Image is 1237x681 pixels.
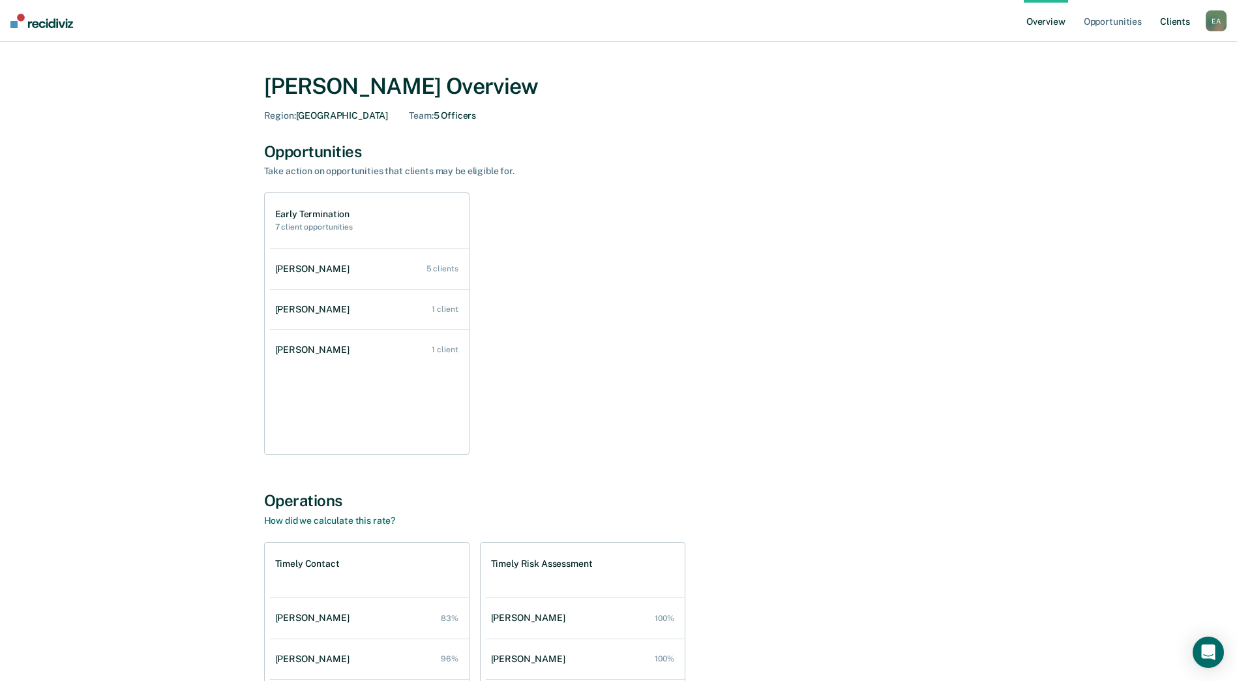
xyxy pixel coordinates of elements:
a: [PERSON_NAME] 5 clients [270,250,469,288]
div: 5 Officers [409,110,476,121]
div: [PERSON_NAME] [491,613,571,624]
a: [PERSON_NAME] 96% [270,641,469,678]
div: 100% [655,654,674,663]
img: Recidiviz [10,14,73,28]
a: [PERSON_NAME] 100% [486,599,685,637]
div: 83% [441,614,458,623]
a: [PERSON_NAME] 83% [270,599,469,637]
a: How did we calculate this rate? [264,515,396,526]
div: 1 client [432,305,458,314]
div: [PERSON_NAME] [275,613,355,624]
div: 5 clients [426,264,458,273]
h1: Timely Risk Assessment [491,558,593,569]
a: [PERSON_NAME] 1 client [270,291,469,328]
div: Open Intercom Messenger [1193,637,1224,668]
a: [PERSON_NAME] 1 client [270,331,469,369]
div: [PERSON_NAME] [275,304,355,315]
div: E A [1206,10,1227,31]
button: EA [1206,10,1227,31]
span: Region : [264,110,296,121]
div: [PERSON_NAME] [275,344,355,356]
div: [PERSON_NAME] Overview [264,73,974,100]
h1: Early Termination [275,209,353,220]
h2: 7 client opportunities [275,222,353,232]
h1: Timely Contact [275,558,340,569]
div: Opportunities [264,142,974,161]
span: Team : [409,110,433,121]
div: [PERSON_NAME] [491,654,571,665]
a: [PERSON_NAME] 100% [486,641,685,678]
div: 96% [441,654,458,663]
div: [PERSON_NAME] [275,654,355,665]
div: [GEOGRAPHIC_DATA] [264,110,389,121]
div: 1 client [432,345,458,354]
div: 100% [655,614,674,623]
div: [PERSON_NAME] [275,264,355,275]
div: Take action on opportunities that clients may be eligible for. [264,166,721,177]
div: Operations [264,491,974,510]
